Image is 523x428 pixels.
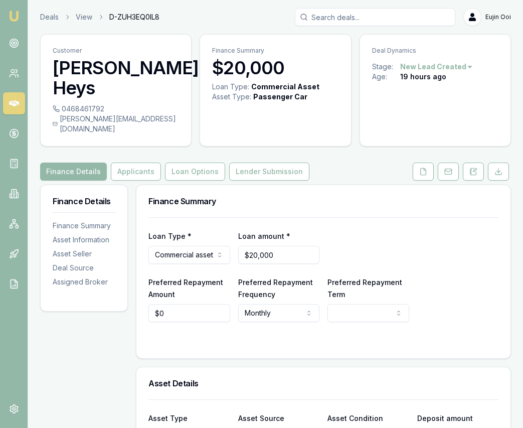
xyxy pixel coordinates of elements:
h3: Finance Details [53,197,115,205]
span: D-ZUH3EQ0IL8 [109,12,159,22]
h3: [PERSON_NAME] Heys [53,58,179,98]
span: Eujin Ooi [485,13,511,21]
input: Search deals [295,8,455,26]
label: Asset Type [148,414,188,422]
button: Applicants [111,163,161,181]
button: Loan Options [165,163,225,181]
a: View [76,12,92,22]
button: Finance Details [40,163,107,181]
div: Loan Type: [212,82,249,92]
button: Lender Submission [229,163,309,181]
label: Asset Condition [327,414,383,422]
input: $ [238,246,320,264]
h3: Asset Details [148,379,498,387]
a: Loan Options [163,163,227,181]
input: $ [148,304,230,322]
a: Applicants [109,163,163,181]
h3: $20,000 [212,58,338,78]
label: Deposit amount [417,414,473,422]
a: Lender Submission [227,163,311,181]
p: Deal Dynamics [372,47,498,55]
p: Finance Summary [212,47,338,55]
div: Age: [372,72,400,82]
button: New Lead Created [400,62,473,72]
p: Customer [53,47,179,55]
div: Commercial Asset [251,82,319,92]
label: Preferred Repayment Frequency [238,278,313,299]
div: Asset Type : [212,92,251,102]
div: 19 hours ago [400,72,446,82]
div: [PERSON_NAME][EMAIL_ADDRESS][DOMAIN_NAME] [53,114,179,134]
img: emu-icon-u.png [8,10,20,22]
label: Preferred Repayment Term [327,278,402,299]
div: 0468461792 [53,104,179,114]
div: Stage: [372,62,400,72]
div: Finance Summary [53,221,115,231]
div: Passenger Car [253,92,307,102]
nav: breadcrumb [40,12,159,22]
label: Loan Type * [148,232,192,240]
div: Deal Source [53,263,115,273]
h3: Finance Summary [148,197,498,205]
div: Assigned Broker [53,277,115,287]
label: Asset Source [238,414,284,422]
label: Preferred Repayment Amount [148,278,223,299]
label: Loan amount * [238,232,290,240]
a: Deals [40,12,59,22]
div: Asset Seller [53,249,115,259]
a: Finance Details [40,163,109,181]
div: Asset Information [53,235,115,245]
